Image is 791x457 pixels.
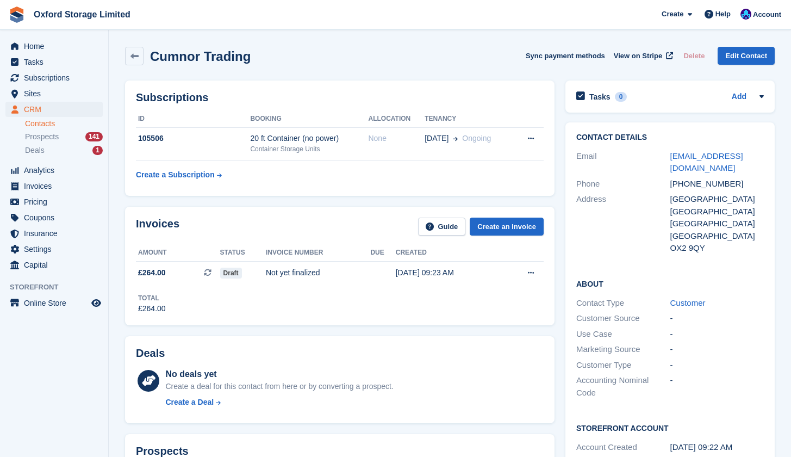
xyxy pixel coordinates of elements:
span: [DATE] [425,133,449,144]
div: - [670,312,764,325]
a: Create a Deal [165,397,393,408]
a: Oxford Storage Limited [29,5,135,23]
div: 141 [85,132,103,141]
a: menu [5,242,103,257]
span: Analytics [24,163,89,178]
a: Contacts [25,119,103,129]
th: Created [396,244,502,262]
div: - [670,328,764,341]
h2: Storefront Account [576,422,764,433]
span: Account [753,9,781,20]
div: 1 [92,146,103,155]
div: Not yet finalized [266,267,370,279]
a: Customer [670,298,706,307]
div: Customer Source [576,312,670,325]
h2: Contact Details [576,133,764,142]
a: menu [5,257,103,273]
div: No deals yet [165,368,393,381]
button: Delete [679,47,709,65]
a: Add [732,91,746,103]
h2: Deals [136,347,165,360]
span: £264.00 [138,267,166,279]
th: Status [220,244,266,262]
a: Edit Contact [718,47,775,65]
div: [GEOGRAPHIC_DATA] [GEOGRAPHIC_DATA] [670,193,764,218]
div: 105506 [136,133,250,144]
h2: Subscriptions [136,91,544,104]
a: menu [5,295,103,311]
span: Settings [24,242,89,257]
th: Tenancy [425,110,513,128]
div: Use Case [576,328,670,341]
a: menu [5,39,103,54]
a: menu [5,178,103,194]
a: Create a Subscription [136,165,222,185]
div: [DATE] 09:22 AM [670,441,764,454]
div: - [670,359,764,372]
a: menu [5,210,103,225]
a: menu [5,102,103,117]
div: [GEOGRAPHIC_DATA] [670,230,764,243]
a: menu [5,163,103,178]
div: Account Created [576,441,670,454]
span: Prospects [25,132,59,142]
div: [GEOGRAPHIC_DATA] [670,218,764,230]
a: Deals 1 [25,145,103,156]
span: Subscriptions [24,70,89,85]
div: Container Storage Units [250,144,368,154]
a: menu [5,54,103,70]
div: - [670,374,764,399]
a: menu [5,226,103,241]
h2: Tasks [589,92,611,102]
button: Sync payment methods [526,47,605,65]
img: stora-icon-8386f47178a22dfd0bd8f6a31ec36ba5ce8667c1dd55bd0f319d3a0aa187defe.svg [9,7,25,23]
a: Preview store [90,297,103,310]
div: Create a Subscription [136,169,215,181]
span: Insurance [24,226,89,241]
th: Invoice number [266,244,370,262]
div: Accounting Nominal Code [576,374,670,399]
span: Coupons [24,210,89,225]
div: Address [576,193,670,255]
span: Help [715,9,731,20]
a: menu [5,86,103,101]
div: Create a Deal [165,397,214,408]
div: £264.00 [138,303,166,314]
span: Capital [24,257,89,273]
span: Pricing [24,194,89,209]
div: [PHONE_NUMBER] [670,178,764,190]
div: None [368,133,425,144]
span: Storefront [10,282,108,293]
th: Due [370,244,395,262]
span: Tasks [24,54,89,70]
div: [DATE] 09:23 AM [396,267,502,279]
div: OX2 9QY [670,242,764,255]
span: Sites [24,86,89,101]
a: Prospects 141 [25,131,103,143]
img: Jack Meredith [740,9,751,20]
h2: Invoices [136,218,179,236]
h2: Cumnor Trading [150,49,251,64]
a: menu [5,194,103,209]
div: Email [576,150,670,175]
span: Online Store [24,295,89,311]
a: View on Stripe [609,47,675,65]
div: Total [138,293,166,303]
span: Create [662,9,683,20]
th: ID [136,110,250,128]
h2: About [576,278,764,289]
span: Ongoing [462,134,491,143]
a: Create an Invoice [470,218,544,236]
th: Amount [136,244,220,262]
a: menu [5,70,103,85]
span: Invoices [24,178,89,194]
a: Guide [418,218,466,236]
span: Deals [25,145,45,156]
span: View on Stripe [614,51,662,61]
div: Create a deal for this contact from here or by converting a prospect. [165,381,393,392]
th: Allocation [368,110,425,128]
span: CRM [24,102,89,117]
a: [EMAIL_ADDRESS][DOMAIN_NAME] [670,151,743,173]
div: 20 ft Container (no power) [250,133,368,144]
span: Draft [220,268,242,279]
